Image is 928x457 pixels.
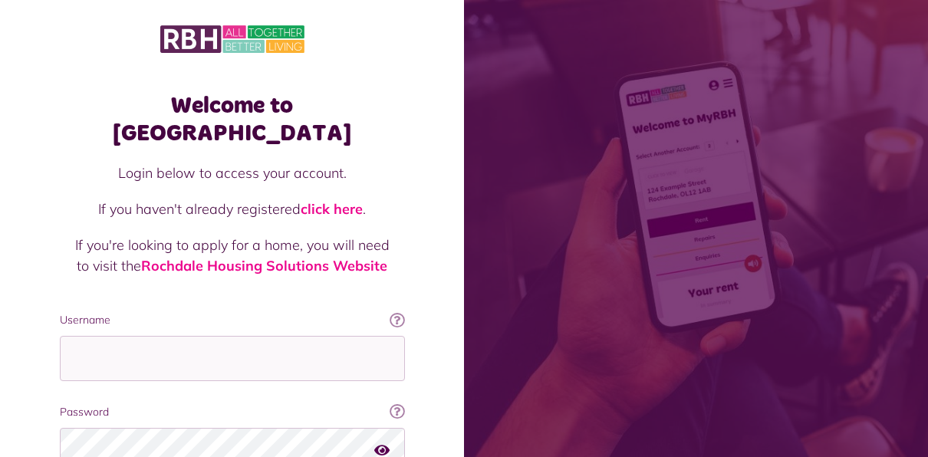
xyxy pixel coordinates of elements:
h1: Welcome to [GEOGRAPHIC_DATA] [60,92,405,147]
img: MyRBH [160,23,304,55]
p: Login below to access your account. [75,163,390,183]
label: Username [60,312,405,328]
a: click here [301,200,363,218]
p: If you haven't already registered . [75,199,390,219]
label: Password [60,404,405,420]
p: If you're looking to apply for a home, you will need to visit the [75,235,390,276]
a: Rochdale Housing Solutions Website [141,257,387,275]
